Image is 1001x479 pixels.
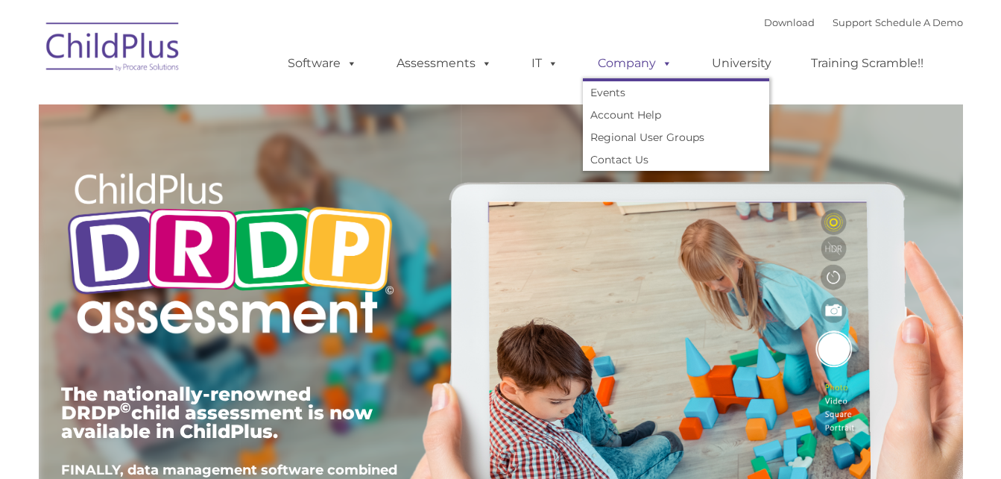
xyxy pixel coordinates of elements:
[875,16,963,28] a: Schedule A Demo
[583,81,769,104] a: Events
[583,48,687,78] a: Company
[796,48,938,78] a: Training Scramble!!
[583,104,769,126] a: Account Help
[61,153,400,359] img: Copyright - DRDP Logo Light
[120,399,131,416] sup: ©
[583,148,769,171] a: Contact Us
[39,12,188,87] img: ChildPlus by Procare Solutions
[764,16,815,28] a: Download
[273,48,372,78] a: Software
[833,16,872,28] a: Support
[764,16,963,28] font: |
[517,48,573,78] a: IT
[583,126,769,148] a: Regional User Groups
[382,48,507,78] a: Assessments
[697,48,786,78] a: University
[61,383,373,442] span: The nationally-renowned DRDP child assessment is now available in ChildPlus.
